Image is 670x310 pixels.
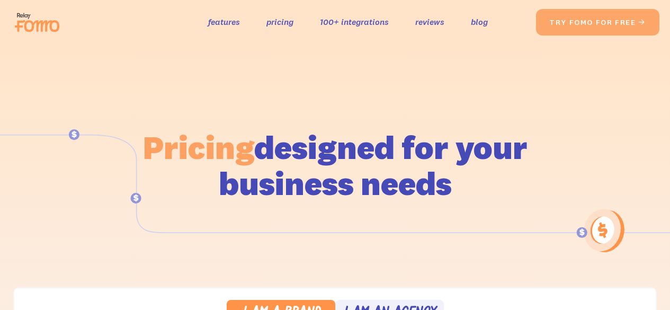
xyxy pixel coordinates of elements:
span:  [638,17,646,27]
a: 100+ integrations [320,14,389,30]
span: Pricing [143,127,254,167]
a: features [208,14,240,30]
a: blog [471,14,488,30]
a: pricing [266,14,293,30]
a: try fomo for free [536,9,659,36]
a: reviews [415,14,444,30]
h1: designed for your business needs [142,129,528,201]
